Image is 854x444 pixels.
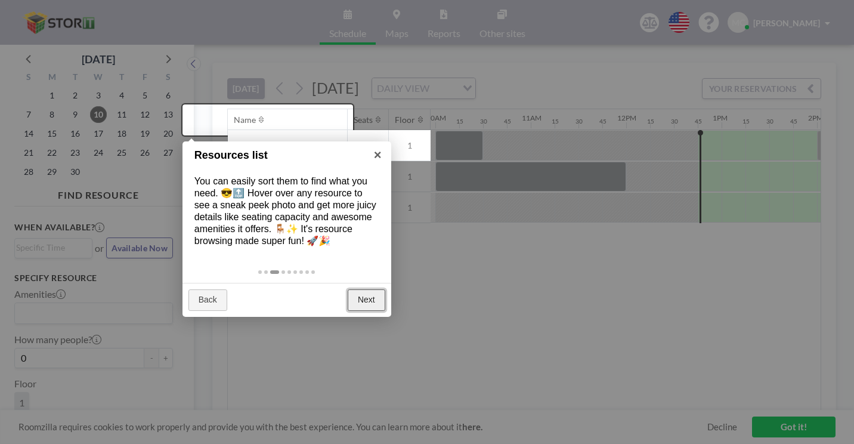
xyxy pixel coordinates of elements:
h1: Resources list [194,147,361,164]
a: Back [188,289,227,311]
span: 4 [348,140,388,151]
span: Ford [228,140,252,151]
a: × [364,141,391,168]
div: You can easily sort them to find what you need. 😎🔝 Hover over any resource to see a sneak peek ph... [182,164,391,259]
span: 1 [389,140,431,151]
a: Next [348,289,385,311]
